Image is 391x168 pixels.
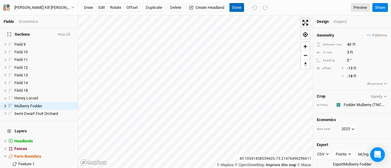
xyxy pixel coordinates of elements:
span: Field 9 [14,42,26,47]
button: edit [96,3,108,12]
div: Open Intercom Messenger [370,147,385,162]
div: Mulberry Fodder [14,104,74,109]
a: Preview [351,3,370,12]
div: Headlands [14,139,74,144]
span: Feature 1 [18,162,35,166]
span: Sections [7,32,30,37]
div: Fences [14,146,74,151]
div: heading [317,58,344,63]
div: Farm Boundary [14,154,74,159]
span: Farm Boundary [14,154,41,159]
button: Redo (^Z) [260,3,271,12]
h4: Layers [4,125,74,137]
button: Reset bearing to north [301,60,310,69]
div: Batten Kill Groves [14,5,71,11]
div: offset [322,66,331,71]
div: Economics [19,19,38,24]
div: Semi Dwarf Fruit Orchard [14,111,74,116]
button: Variety [370,94,387,99]
div: Design [317,19,329,24]
div: Y [322,74,344,79]
h4: Export [317,142,387,147]
h4: Crop [317,94,325,99]
button: Patterns [367,32,387,39]
button: lat,lng [355,150,376,159]
button: CSV [314,150,332,159]
span: Honey Locust [14,96,38,100]
div: X [342,66,344,71]
div: primary [317,103,332,107]
div: start year [317,127,338,131]
input: Fodder Mulberry (TNC Silvopasture) [342,101,387,109]
div: Feature 1 [18,162,74,166]
button: draw [81,3,96,12]
span: Patterns [367,32,387,38]
div: in row [317,50,344,55]
span: Field 11 [14,57,28,62]
button: Delete [167,3,184,12]
span: Fences [14,146,27,151]
div: Points [336,151,347,157]
button: 2025 [339,124,357,134]
div: Honey Locust [14,96,74,101]
div: Field 10 [14,50,74,55]
a: Maxar [297,163,311,167]
button: Share [372,3,388,12]
a: Mapbox [217,163,234,167]
button: Create Headland [187,3,227,12]
a: Fields [4,19,14,24]
div: Field 18 [14,88,74,93]
div: Inspect [334,19,355,24]
button: Zoom out [301,51,310,60]
span: Field 18 [14,88,28,93]
button: Done [229,3,244,12]
div: Field 14 [14,80,74,85]
div: Field 11 [14,57,74,62]
div: between row [317,42,344,47]
div: CSV [317,151,324,157]
button: Hide All [57,33,71,37]
div: Field 9 [14,42,74,47]
div: Field 12 [14,65,74,70]
h4: Economics [317,117,387,122]
div: [PERSON_NAME] Kill [PERSON_NAME] [14,5,71,11]
button: offset [124,3,141,12]
span: Semi Dwarf Fruit Orchard [14,111,58,116]
a: Improve this map [266,163,296,167]
div: 43.10341458539605 , -73.21476496296611 [238,155,313,162]
button: [PERSON_NAME] Kill [PERSON_NAME] [3,4,75,11]
span: Field 13 [14,73,28,77]
button: rotate [107,3,124,12]
span: Field 14 [14,80,28,85]
div: lat,lng [358,151,368,157]
a: OpenStreetMap [235,163,265,167]
button: Zoom in [301,42,310,51]
button: Showmore [367,81,387,87]
button: Enter fullscreen [301,18,310,27]
canvas: Map [78,15,313,168]
span: Headlands [14,139,33,143]
button: Undo (^z) [249,3,260,12]
button: Points [333,150,354,159]
span: Field 10 [14,50,28,54]
div: Field 13 [14,73,74,78]
h4: Geometry [317,33,334,38]
button: Find my location [301,30,310,39]
button: Duplicate [143,3,165,12]
span: Mulberry Fodder [14,104,42,108]
span: Field 12 [14,65,28,70]
a: Mapbox logo [80,159,107,166]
